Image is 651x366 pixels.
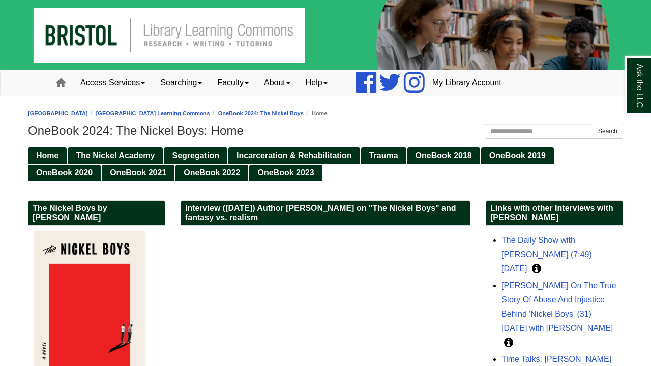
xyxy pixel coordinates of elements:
a: OneBook 2021 [102,165,174,181]
h2: Interview ([DATE]) Author [PERSON_NAME] on "The Nickel Boys" and fantasy vs. realism [181,201,470,226]
a: [PERSON_NAME] On The True Story Of Abuse And Injustice Behind 'Nickel Boys' (31) [DATE] with [PER... [501,281,616,332]
a: OneBook 2022 [175,165,248,181]
a: [GEOGRAPHIC_DATA] Learning Commons [96,110,210,116]
a: Access Services [73,70,153,96]
a: Searching [153,70,210,96]
span: OneBook 2022 [184,168,240,177]
a: The Nickel Academy [68,147,163,164]
span: Segregation [172,151,219,160]
a: Incarceration & Rehabilitation [228,147,360,164]
h1: OneBook 2024: The Nickel Boys: Home [28,124,623,138]
span: OneBook 2023 [257,168,314,177]
a: Help [298,70,335,96]
span: OneBook 2020 [36,168,93,177]
span: Incarceration & Rehabilitation [236,151,352,160]
span: Trauma [369,151,398,160]
a: Segregation [164,147,227,164]
a: Faculty [210,70,256,96]
li: Home [304,109,328,118]
a: [GEOGRAPHIC_DATA] [28,110,88,116]
a: The Daily Show with [PERSON_NAME] (7:49) [DATE] [501,236,592,273]
button: Search [593,124,623,139]
nav: breadcrumb [28,109,623,118]
div: Guide Pages [28,146,623,181]
a: OneBook 2023 [249,165,322,181]
span: Home [36,151,58,160]
a: My Library Account [425,70,509,96]
a: OneBook 2024: The Nickel Boys [218,110,304,116]
h2: The Nickel Boys by [PERSON_NAME] [28,201,165,226]
span: OneBook 2018 [416,151,472,160]
h2: Links with other Interviews with [PERSON_NAME] [486,201,623,226]
a: OneBook 2019 [481,147,554,164]
span: The Nickel Academy [76,151,155,160]
a: OneBook 2018 [407,147,480,164]
a: About [256,70,298,96]
span: OneBook 2021 [110,168,166,177]
a: Home [28,147,67,164]
span: OneBook 2019 [489,151,546,160]
a: OneBook 2020 [28,165,101,181]
a: Trauma [361,147,406,164]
